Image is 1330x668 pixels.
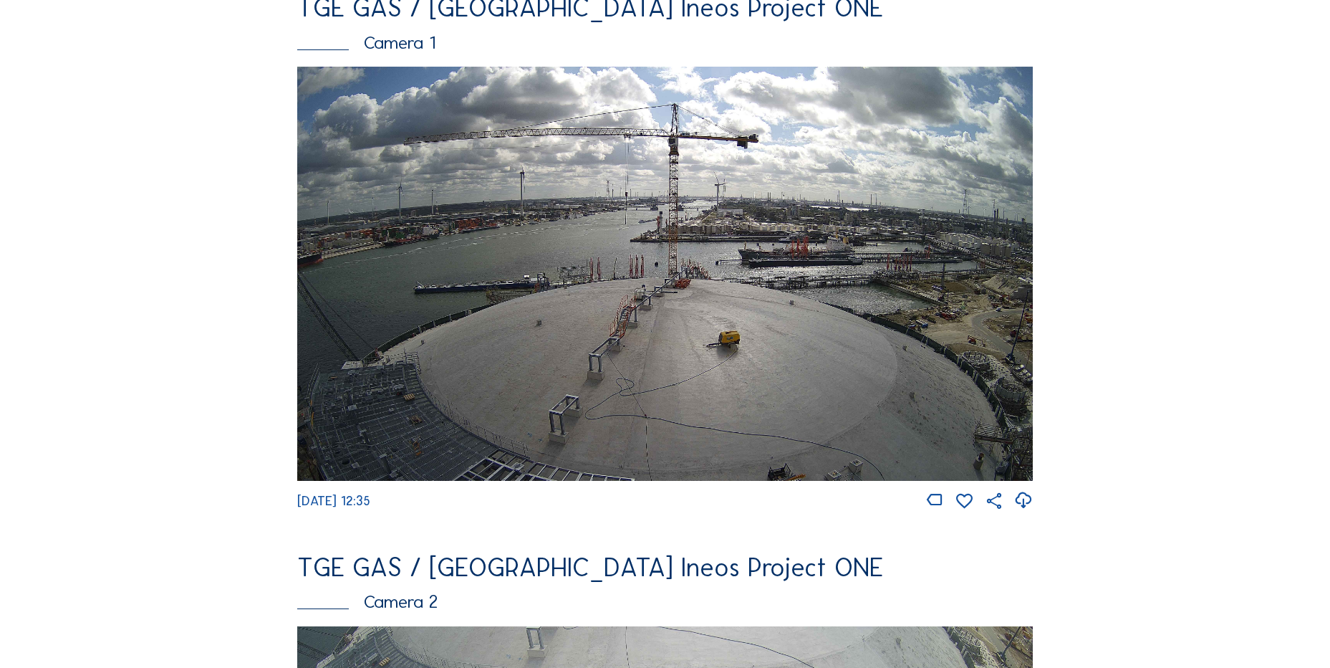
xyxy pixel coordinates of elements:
div: TGE GAS / [GEOGRAPHIC_DATA] Ineos Project ONE [297,555,1033,581]
div: Camera 1 [297,34,1033,52]
img: Image [297,67,1033,481]
span: [DATE] 12:35 [297,493,370,509]
div: Camera 2 [297,593,1033,611]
